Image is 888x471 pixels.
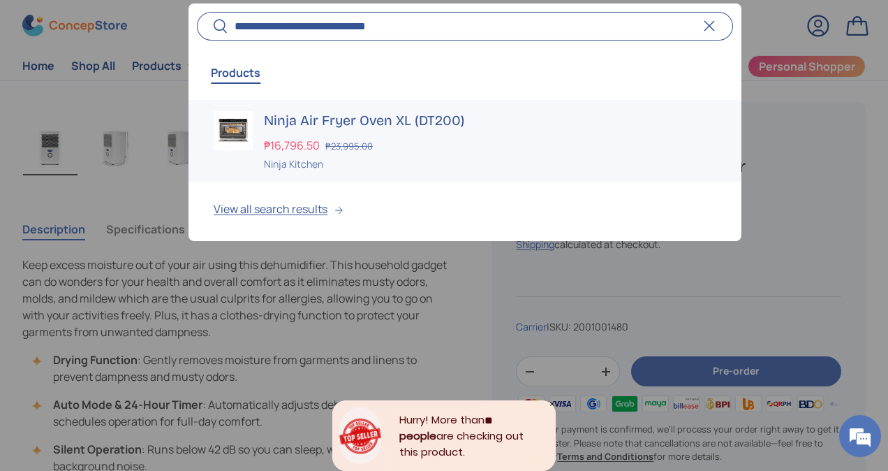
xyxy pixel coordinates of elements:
span: We're online! [81,145,193,286]
s: ₱23,995.00 [325,140,373,152]
button: View all search results [188,183,741,242]
strong: ₱16,796.50 [264,138,323,153]
textarea: Type your message and hit 'Enter' [7,319,266,368]
div: Chat with us now [73,78,235,96]
a: Ninja Air Fryer Oven XL (DT200) ₱16,796.50 ₱23,995.00 Ninja Kitchen [188,100,741,183]
button: Products [211,57,260,89]
div: Ninja Kitchen [264,157,716,171]
div: Close [549,400,556,407]
div: Minimize live chat window [229,7,262,41]
h3: Ninja Air Fryer Oven XL (DT200) [264,111,716,131]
